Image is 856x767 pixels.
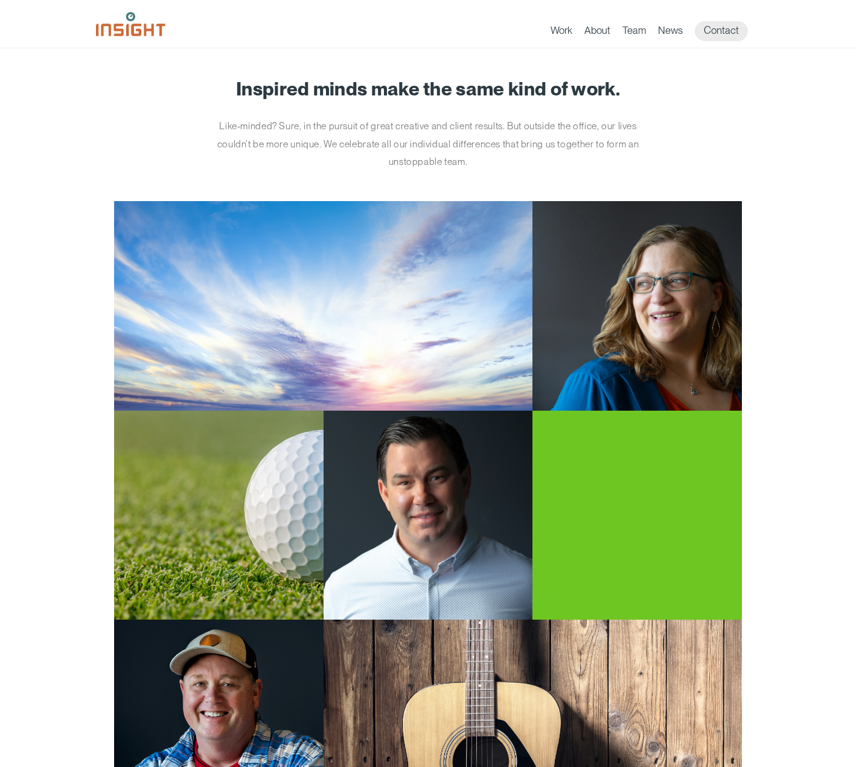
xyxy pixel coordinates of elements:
[114,201,742,411] a: Jill Smith
[324,411,533,620] img: Roger Nolan
[622,24,646,41] a: Team
[532,201,742,411] img: Jill Smith
[695,21,748,41] a: Contact
[96,12,165,36] img: Insight Marketing Design
[202,117,654,171] p: Like-minded? Sure, in the pursuit of great creative and client results. But outside the office, o...
[551,24,572,41] a: Work
[114,411,742,620] a: Roger Nolan
[658,24,683,41] a: News
[584,24,610,41] a: About
[551,21,760,41] nav: primary navigation menu
[114,79,742,99] h1: Inspired minds make the same kind of work.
